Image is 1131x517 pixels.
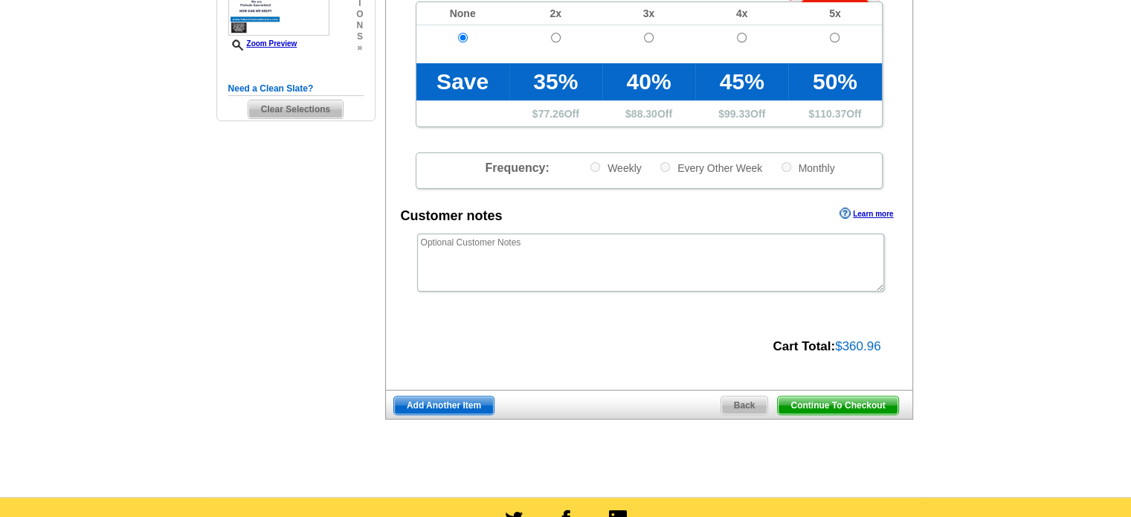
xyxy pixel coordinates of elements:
a: Zoom Preview [228,39,297,48]
td: $ Off [695,100,788,126]
td: 50% [788,63,881,100]
td: 45% [695,63,788,100]
td: None [416,2,509,25]
td: $ Off [788,100,881,126]
h5: Need a Clean Slate? [228,82,364,96]
td: 5x [788,2,881,25]
span: o [356,9,363,20]
td: $ Off [509,100,602,126]
td: 40% [602,63,695,100]
span: 77.26 [538,108,564,120]
span: Continue To Checkout [778,396,898,414]
td: 3x [602,2,695,25]
td: 35% [509,63,602,100]
input: Every Other Week [660,162,670,172]
span: 88.30 [631,108,657,120]
div: Customer notes [401,206,503,226]
span: $360.96 [835,339,880,353]
span: s [356,31,363,42]
strong: Cart Total: [773,339,835,353]
td: 2x [509,2,602,25]
td: $ Off [602,100,695,126]
label: Every Other Week [659,161,762,175]
span: Frequency: [485,161,549,174]
a: Back [721,396,769,415]
input: Monthly [782,162,791,172]
span: Clear Selections [248,100,343,118]
span: » [356,42,363,54]
td: 4x [695,2,788,25]
textarea: calling in [DATE] to change ORDER # 1472895 to this order [417,234,884,292]
span: Back [721,396,768,414]
td: Save [416,63,509,100]
span: n [356,20,363,31]
span: Add Another Item [394,396,494,414]
label: Weekly [589,161,642,175]
label: Monthly [780,161,835,175]
span: 99.33 [724,108,750,120]
span: 110.37 [814,108,846,120]
a: Add Another Item [393,396,494,415]
input: Weekly [590,162,600,172]
a: Learn more [840,208,893,219]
